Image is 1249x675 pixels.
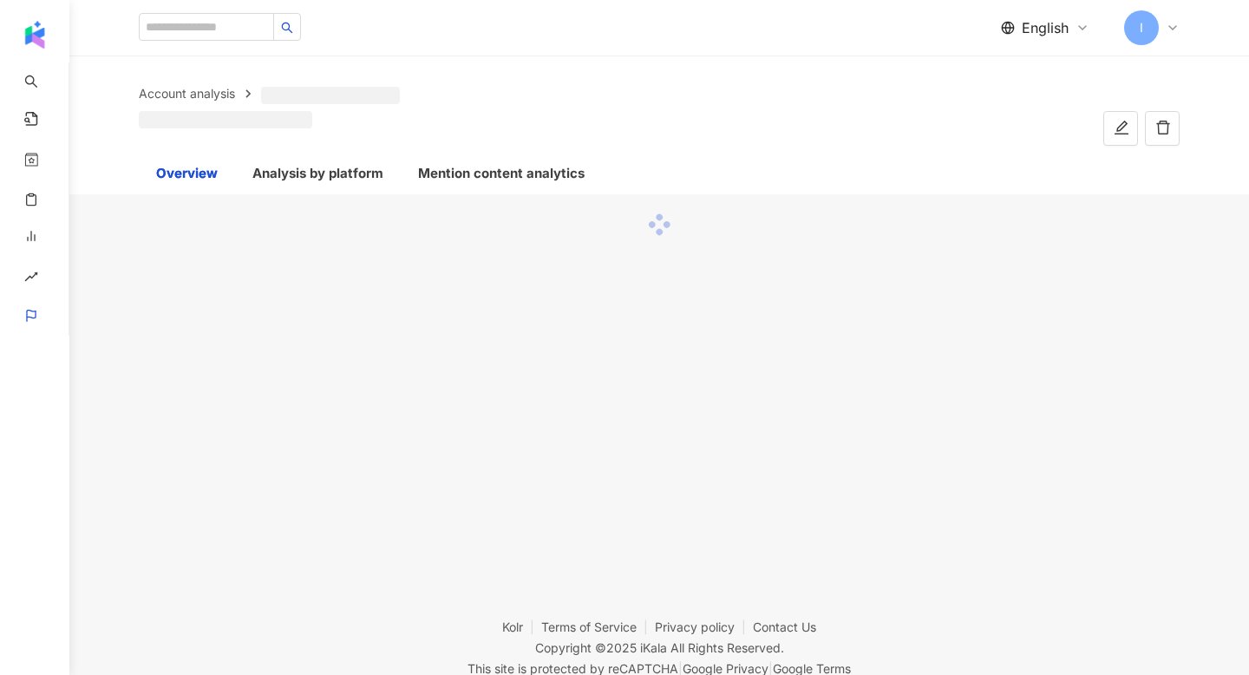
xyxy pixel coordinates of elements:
[1022,18,1069,37] span: English
[135,84,239,103] a: Account analysis
[24,62,87,103] a: search
[1114,120,1129,135] span: edit
[252,163,383,184] div: Analysis by platform
[1155,120,1171,135] span: delete
[541,619,655,634] a: Terms of Service
[502,619,541,634] a: Kolr
[21,21,49,49] img: logo icon
[535,640,784,655] div: Copyright © 2025 All Rights Reserved.
[156,163,218,184] div: Overview
[1140,18,1143,37] span: I
[655,619,753,634] a: Privacy policy
[640,640,667,655] a: iKala
[753,619,816,634] a: Contact Us
[418,163,585,184] div: Mention content analytics
[24,259,38,298] span: rise
[281,22,293,34] span: search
